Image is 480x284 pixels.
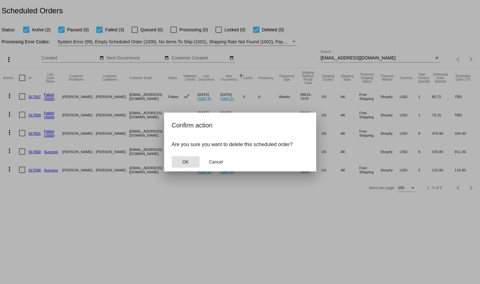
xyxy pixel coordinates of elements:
[172,156,200,168] button: Close dialog
[209,159,223,164] span: Cancel
[172,120,309,130] h2: Confirm action
[172,142,309,147] p: Are you sure you want to delete this scheduled order?
[202,156,230,168] button: Close dialog
[182,159,189,164] span: OK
